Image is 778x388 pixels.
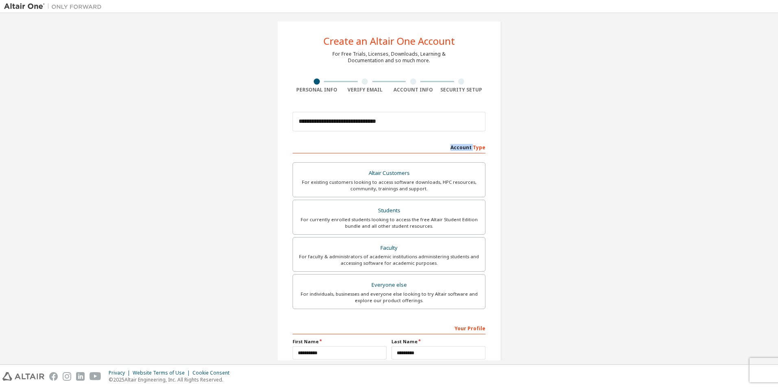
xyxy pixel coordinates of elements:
[298,279,480,291] div: Everyone else
[391,338,485,345] label: Last Name
[109,376,234,383] p: © 2025 Altair Engineering, Inc. All Rights Reserved.
[90,372,101,381] img: youtube.svg
[49,372,58,381] img: facebook.svg
[437,87,486,93] div: Security Setup
[298,242,480,254] div: Faculty
[293,338,387,345] label: First Name
[192,370,234,376] div: Cookie Consent
[133,370,192,376] div: Website Terms of Use
[76,372,85,381] img: linkedin.svg
[293,321,485,334] div: Your Profile
[298,253,480,266] div: For faculty & administrators of academic institutions administering students and accessing softwa...
[323,36,455,46] div: Create an Altair One Account
[63,372,71,381] img: instagram.svg
[389,87,437,93] div: Account Info
[293,87,341,93] div: Personal Info
[332,51,446,64] div: For Free Trials, Licenses, Downloads, Learning & Documentation and so much more.
[2,372,44,381] img: altair_logo.svg
[341,87,389,93] div: Verify Email
[4,2,106,11] img: Altair One
[109,370,133,376] div: Privacy
[298,179,480,192] div: For existing customers looking to access software downloads, HPC resources, community, trainings ...
[298,216,480,229] div: For currently enrolled students looking to access the free Altair Student Edition bundle and all ...
[298,291,480,304] div: For individuals, businesses and everyone else looking to try Altair software and explore our prod...
[298,205,480,216] div: Students
[298,168,480,179] div: Altair Customers
[293,140,485,153] div: Account Type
